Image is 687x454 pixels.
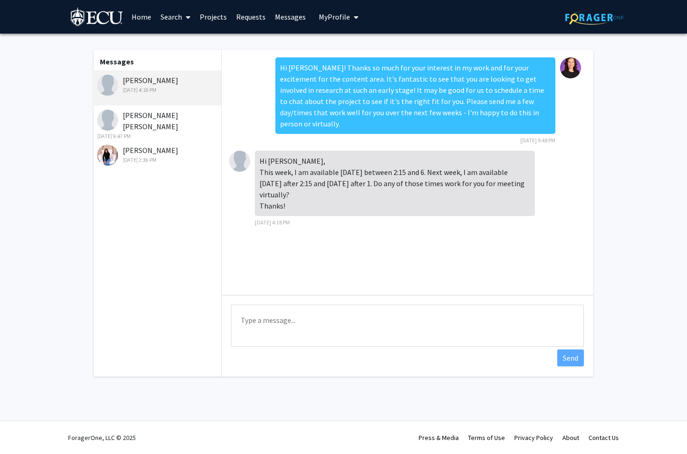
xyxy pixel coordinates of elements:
span: [DATE] 9:48 PM [520,137,555,144]
div: [DATE] 4:18 PM [97,86,219,94]
a: Home [127,0,156,33]
img: East Carolina University Logo [70,7,124,28]
div: [PERSON_NAME] [97,75,219,94]
a: Press & Media [419,433,459,442]
div: Hi [PERSON_NAME]! Thanks so much for your interest in my work and for your excitement for the con... [275,57,555,134]
div: ForagerOne, LLC © 2025 [68,421,136,454]
span: My Profile [319,12,350,21]
textarea: Message [231,305,584,347]
button: Send [557,349,584,366]
b: Messages [100,57,134,66]
div: [PERSON_NAME] [PERSON_NAME] [97,110,219,140]
a: Terms of Use [468,433,505,442]
a: Privacy Policy [514,433,553,442]
a: Contact Us [589,433,619,442]
span: [DATE] 4:18 PM [255,219,290,226]
div: [DATE] 2:38 PM [97,156,219,164]
div: Hi [PERSON_NAME], This week, I am available [DATE] between 2:15 and 6. Next week, I am available ... [255,151,535,216]
img: Sarah Stanley Lawrence [97,110,118,131]
a: Search [156,0,195,33]
a: Projects [195,0,231,33]
img: Samielle Baldillo [97,75,118,96]
img: Kayla Fitzke [560,57,581,78]
iframe: Chat [7,412,40,447]
img: Varshika Ravishankar [97,145,118,166]
a: About [562,433,579,442]
a: Messages [270,0,310,33]
div: [DATE] 9:47 PM [97,132,219,140]
a: Requests [231,0,270,33]
img: Samielle Baldillo [229,151,250,172]
img: ForagerOne Logo [565,10,624,25]
div: [PERSON_NAME] [97,145,219,164]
